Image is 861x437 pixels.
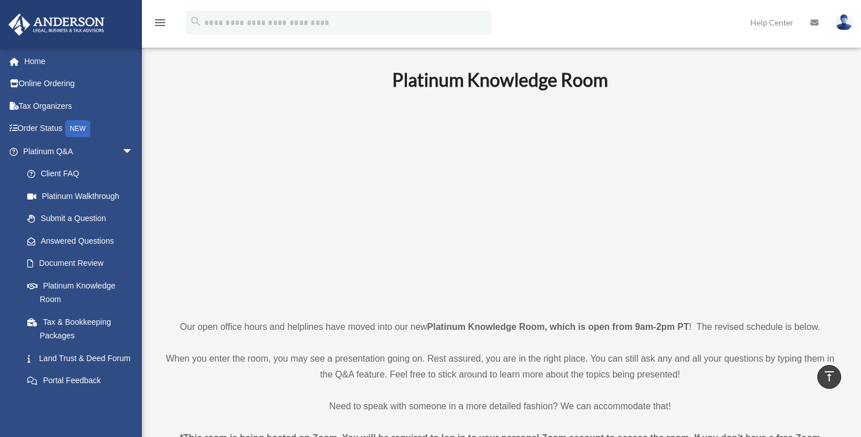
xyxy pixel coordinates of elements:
[817,365,841,389] a: vertical_align_top
[835,14,852,31] img: User Pic
[8,73,150,95] a: Online Ordering
[5,14,108,36] img: Anderson Advisors Platinum Portal
[8,392,150,414] a: Digital Productsarrow_drop_down
[8,95,150,117] a: Tax Organizers
[162,398,838,414] p: Need to speak with someone in a more detailed fashion? We can accommodate that!
[65,120,90,137] div: NEW
[16,230,150,252] a: Answered Questions
[122,392,145,415] span: arrow_drop_down
[153,16,167,29] i: menu
[16,274,145,311] a: Platinum Knowledge Room
[153,20,167,29] a: menu
[16,252,150,275] a: Document Review
[8,117,150,141] a: Order StatusNEW
[427,322,689,332] strong: Platinum Knowledge Room, which is open from 9am-2pm PT
[392,69,608,91] b: Platinum Knowledge Room
[190,15,202,28] i: search
[16,207,150,230] a: Submit a Question
[822,370,836,383] i: vertical_align_top
[122,140,145,163] span: arrow_drop_down
[16,311,150,347] a: Tax & Bookkeeping Packages
[162,351,838,383] p: When you enter the room, you may see a presentation going on. Rest assured, you are in the right ...
[16,163,150,185] a: Client FAQ
[16,370,150,392] a: Portal Feedback
[8,50,150,73] a: Home
[162,319,838,335] p: Our open office hours and helplines have moved into our new ! The revised schedule is below.
[16,185,150,207] a: Platinum Walkthrough
[8,140,150,163] a: Platinum Q&Aarrow_drop_down
[16,347,150,370] a: Land Trust & Deed Forum
[330,107,670,298] iframe: 231110_Toby_KnowledgeRoom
